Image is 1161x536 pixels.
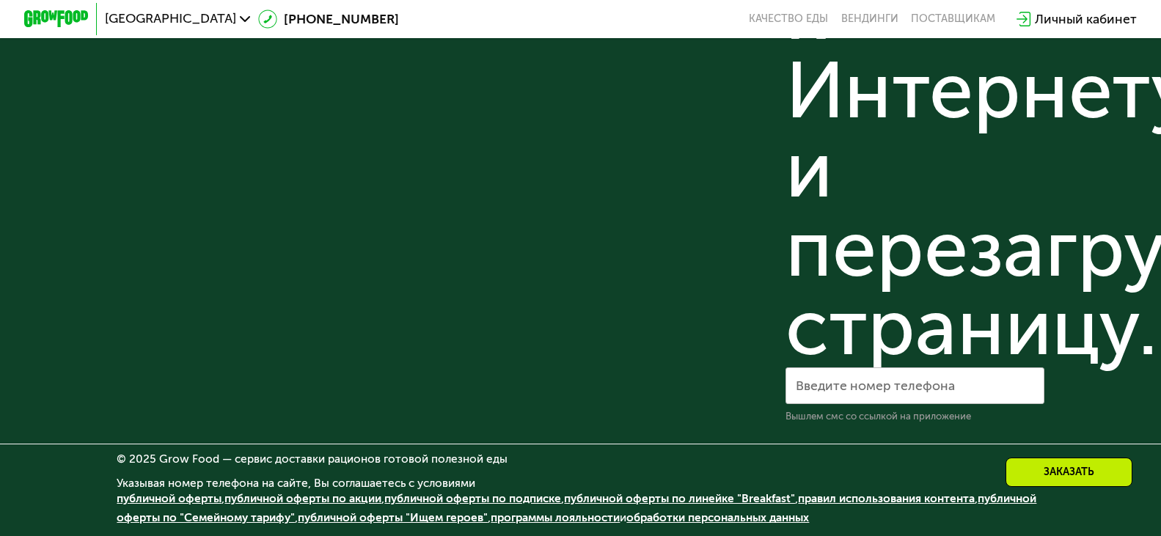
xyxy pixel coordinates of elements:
a: обработки персональных данных [626,511,809,524]
a: программы лояльности [491,511,620,524]
div: Заказать [1006,458,1132,487]
a: правил использования контента [798,492,975,505]
div: поставщикам [911,12,995,26]
a: публичной оферты "Ищем героев" [298,511,488,524]
a: [PHONE_NUMBER] [258,10,399,29]
a: публичной оферты по линейке "Breakfast" [564,492,795,505]
div: Личный кабинет [1035,10,1137,29]
a: публичной оферты [117,492,221,505]
span: , , , , , , , и [117,492,1036,524]
label: Введите номер телефона [796,381,955,390]
span: [GEOGRAPHIC_DATA] [105,12,236,26]
a: публичной оферты по акции [224,492,381,505]
a: Вендинги [841,12,898,26]
div: Указывая номер телефона на сайте, Вы соглашаетесь с условиями [117,478,1044,536]
div: © 2025 Grow Food — сервис доставки рационов готовой полезной еды [117,454,1044,465]
a: публичной оферты по подписке [384,492,561,505]
a: Качество еды [749,12,828,26]
div: Вышлем смс со ссылкой на приложение [785,410,1044,423]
